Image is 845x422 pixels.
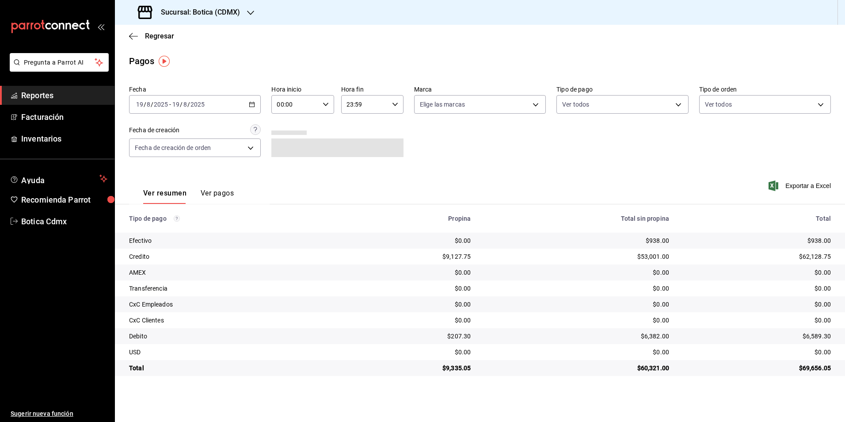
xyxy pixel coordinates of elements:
input: -- [136,101,144,108]
span: Facturación [21,111,107,123]
div: Total [683,215,831,222]
label: Tipo de orden [699,86,831,92]
button: Regresar [129,32,174,40]
div: $69,656.05 [683,364,831,372]
div: $0.00 [683,268,831,277]
div: Efectivo [129,236,336,245]
span: Regresar [145,32,174,40]
div: $0.00 [683,348,831,357]
input: -- [146,101,151,108]
div: $9,335.05 [350,364,471,372]
div: Debito [129,332,336,341]
div: $6,382.00 [485,332,669,341]
div: $0.00 [485,300,669,309]
span: / [180,101,183,108]
div: $6,589.30 [683,332,831,341]
div: $0.00 [350,268,471,277]
div: CxC Empleados [129,300,336,309]
div: $0.00 [485,284,669,293]
div: $0.00 [485,348,669,357]
div: $0.00 [350,236,471,245]
label: Hora fin [341,86,403,92]
span: / [144,101,146,108]
span: Inventarios [21,133,107,145]
label: Hora inicio [271,86,334,92]
div: $938.00 [683,236,831,245]
div: $60,321.00 [485,364,669,372]
span: - [169,101,171,108]
div: $9,127.75 [350,252,471,261]
label: Tipo de pago [556,86,688,92]
svg: Los pagos realizados con Pay y otras terminales son montos brutos. [174,215,180,222]
div: $62,128.75 [683,252,831,261]
button: Ver pagos [201,189,234,204]
h3: Sucursal: Botica (CDMX) [154,7,240,18]
button: open_drawer_menu [97,23,104,30]
img: Tooltip marker [159,56,170,67]
div: CxC Clientes [129,316,336,325]
span: Recomienda Parrot [21,194,107,206]
div: $0.00 [350,316,471,325]
button: Pregunta a Parrot AI [10,53,109,72]
button: Exportar a Excel [770,180,831,191]
span: Sugerir nueva función [11,409,107,418]
span: Reportes [21,89,107,101]
div: $0.00 [683,316,831,325]
div: $0.00 [485,316,669,325]
div: $0.00 [350,284,471,293]
span: Pregunta a Parrot AI [24,58,95,67]
div: AMEX [129,268,336,277]
div: $938.00 [485,236,669,245]
div: Credito [129,252,336,261]
input: -- [172,101,180,108]
div: Propina [350,215,471,222]
span: Botica Cdmx [21,215,107,227]
div: $0.00 [683,300,831,309]
label: Marca [414,86,546,92]
span: / [151,101,153,108]
div: $0.00 [350,300,471,309]
a: Pregunta a Parrot AI [6,64,109,73]
div: Transferencia [129,284,336,293]
div: Total sin propina [485,215,669,222]
span: Fecha de creación de orden [135,143,211,152]
input: ---- [190,101,205,108]
div: USD [129,348,336,357]
span: / [187,101,190,108]
input: ---- [153,101,168,108]
div: $0.00 [683,284,831,293]
span: Ver todos [705,100,732,109]
div: Tipo de pago [129,215,336,222]
div: $0.00 [485,268,669,277]
button: Ver resumen [143,189,187,204]
span: Elige las marcas [420,100,465,109]
div: Total [129,364,336,372]
div: Pagos [129,54,154,68]
div: navigation tabs [143,189,234,204]
span: Ver todos [562,100,589,109]
div: $0.00 [350,348,471,357]
label: Fecha [129,86,261,92]
div: Fecha de creación [129,126,179,135]
span: Ayuda [21,173,96,184]
div: $53,001.00 [485,252,669,261]
input: -- [183,101,187,108]
div: $207.30 [350,332,471,341]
